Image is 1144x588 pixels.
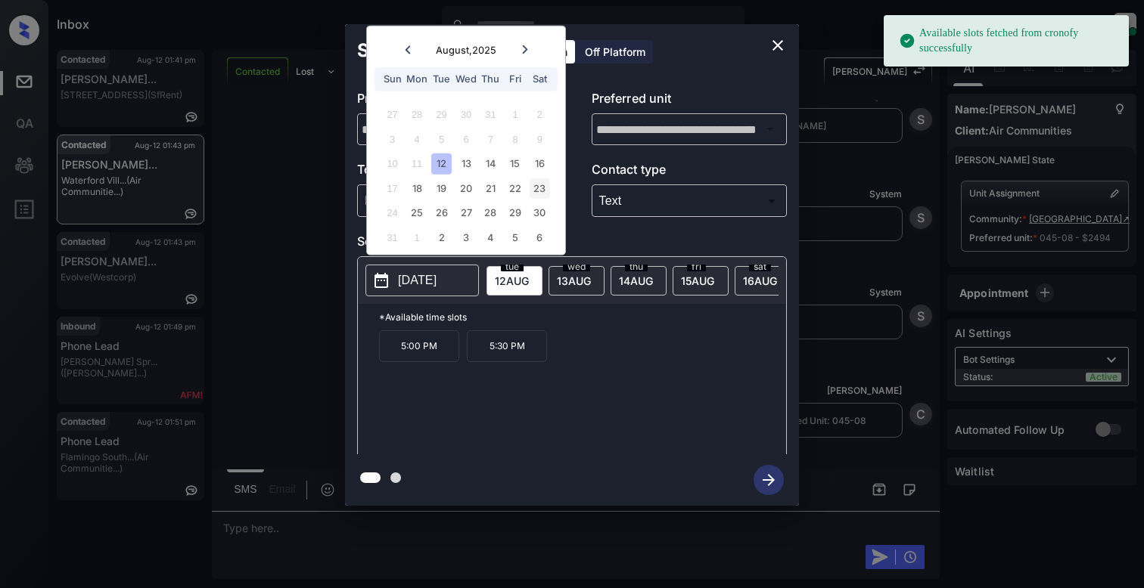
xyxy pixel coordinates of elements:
div: Choose Saturday, August 16th, 2025 [530,153,550,174]
div: Choose Tuesday, August 19th, 2025 [431,178,452,198]
div: date-select [549,266,605,296]
span: tue [501,262,524,271]
div: Not available Sunday, July 27th, 2025 [382,104,403,125]
div: Thu [480,69,501,89]
div: Choose Tuesday, September 2nd, 2025 [431,227,452,247]
div: Choose Friday, August 15th, 2025 [505,153,525,174]
div: Choose Thursday, September 4th, 2025 [480,227,501,247]
p: 5:00 PM [379,330,459,362]
div: Choose Friday, August 22nd, 2025 [505,178,525,198]
button: close [763,30,793,60]
div: Mon [406,69,427,89]
div: Not available Tuesday, August 5th, 2025 [431,128,452,149]
div: Not available Monday, July 28th, 2025 [406,104,427,125]
div: date-select [487,266,542,296]
span: 16 AUG [743,274,777,287]
button: [DATE] [365,265,479,296]
div: date-select [673,266,729,296]
span: thu [625,262,648,271]
div: Wed [455,69,476,89]
div: Choose Monday, August 25th, 2025 [406,203,427,223]
p: Preferred community [357,89,553,113]
div: Not available Friday, August 8th, 2025 [505,128,525,149]
div: In Person [361,188,549,213]
div: Choose Thursday, August 28th, 2025 [480,203,501,223]
div: Choose Saturday, August 23rd, 2025 [530,178,550,198]
div: Available slots fetched from cronofy successfully [899,20,1117,62]
div: Sun [382,69,403,89]
div: Choose Wednesday, August 20th, 2025 [455,178,476,198]
span: 12 AUG [495,274,529,287]
div: Choose Wednesday, August 13th, 2025 [455,153,476,174]
div: Choose Friday, September 5th, 2025 [505,227,525,247]
button: btn-next [745,460,793,500]
div: Not available Monday, August 11th, 2025 [406,153,427,174]
div: Choose Thursday, August 21st, 2025 [480,178,501,198]
div: Not available Sunday, August 31st, 2025 [382,227,403,247]
p: Contact type [592,160,788,184]
div: month 2025-08 [371,102,560,249]
div: Choose Tuesday, August 26th, 2025 [431,203,452,223]
div: Not available Monday, August 4th, 2025 [406,128,427,149]
div: Choose Saturday, August 30th, 2025 [530,203,550,223]
div: Not available Saturday, August 9th, 2025 [530,128,550,149]
div: Choose Friday, August 29th, 2025 [505,203,525,223]
span: wed [563,262,590,271]
span: sat [749,262,771,271]
p: Tour type [357,160,553,184]
span: 14 AUG [619,274,653,287]
div: Not available Tuesday, July 29th, 2025 [431,104,452,125]
div: Text [595,188,784,213]
div: Choose Wednesday, August 27th, 2025 [455,203,476,223]
div: Choose Wednesday, September 3rd, 2025 [455,227,476,247]
p: Preferred unit [592,89,788,113]
div: Not available Sunday, August 10th, 2025 [382,153,403,174]
div: Not available Saturday, August 2nd, 2025 [530,104,550,125]
div: Off Platform [577,40,653,63]
div: Choose Thursday, August 14th, 2025 [480,153,501,174]
div: Choose Tuesday, August 12th, 2025 [431,153,452,174]
div: Sat [530,69,550,89]
p: [DATE] [398,271,437,289]
div: Choose Monday, August 18th, 2025 [406,178,427,198]
span: 15 AUG [681,274,714,287]
div: Not available Thursday, July 31st, 2025 [480,104,501,125]
div: Not available Wednesday, July 30th, 2025 [455,104,476,125]
div: Not available Sunday, August 24th, 2025 [382,203,403,223]
h2: Schedule Tour [345,24,499,77]
div: Not available Friday, August 1st, 2025 [505,104,525,125]
div: Not available Thursday, August 7th, 2025 [480,128,501,149]
div: Fri [505,69,525,89]
div: date-select [611,266,667,296]
div: Not available Wednesday, August 6th, 2025 [455,128,476,149]
div: Not available Monday, September 1st, 2025 [406,227,427,247]
p: 5:30 PM [467,330,547,362]
p: *Available time slots [379,304,786,330]
div: Tue [431,69,452,89]
div: Choose Saturday, September 6th, 2025 [530,227,550,247]
div: date-select [735,266,791,296]
span: fri [687,262,706,271]
div: Not available Sunday, August 3rd, 2025 [382,128,403,149]
div: Not available Sunday, August 17th, 2025 [382,178,403,198]
p: Select slot [357,232,787,256]
span: 13 AUG [557,274,591,287]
